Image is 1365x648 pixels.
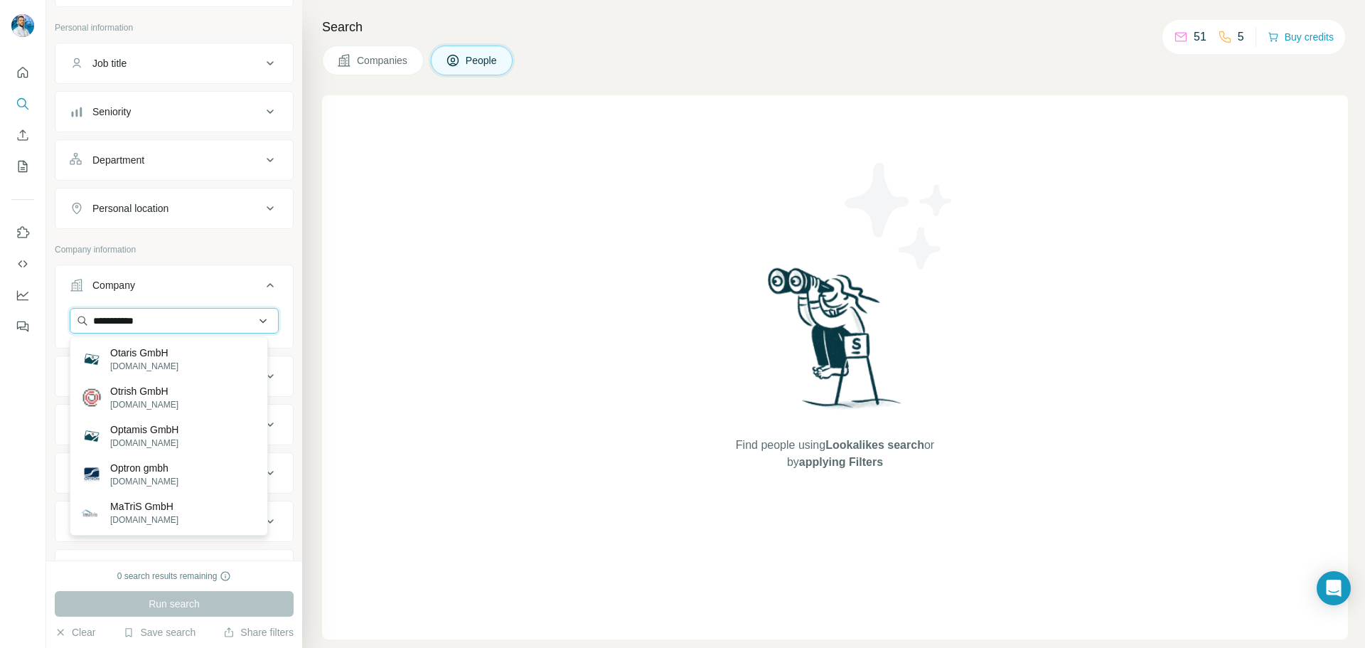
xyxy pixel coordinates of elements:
[82,426,102,446] img: Optamis GmbH
[55,21,294,34] p: Personal information
[55,408,293,442] button: HQ location
[1238,28,1244,46] p: 5
[55,553,293,587] button: Technologies
[55,268,293,308] button: Company
[1194,28,1206,46] p: 51
[55,243,294,256] p: Company information
[322,17,1348,37] h4: Search
[82,464,102,484] img: Optron gmbh
[11,154,34,179] button: My lists
[110,514,178,526] p: [DOMAIN_NAME]
[82,388,102,408] img: Otrish GmbH
[55,46,293,80] button: Job title
[55,143,293,177] button: Department
[761,264,909,423] img: Surfe Illustration - Woman searching with binoculars
[11,122,34,148] button: Enrich CSV
[11,60,34,85] button: Quick start
[11,91,34,117] button: Search
[55,359,293,393] button: Industry
[110,475,178,488] p: [DOMAIN_NAME]
[92,105,131,119] div: Seniority
[721,437,948,471] span: Find people using or by
[110,346,178,360] p: Otaris GmbH
[1268,27,1334,47] button: Buy credits
[11,251,34,277] button: Use Surfe API
[466,53,498,68] span: People
[55,95,293,129] button: Seniority
[82,349,102,369] img: Otaris GmbH
[110,384,178,398] p: Otrish GmbH
[110,423,178,437] p: Optamis GmbH
[117,570,232,583] div: 0 search results remaining
[82,503,102,523] img: MaTriS GmbH
[1317,571,1351,605] div: Open Intercom Messenger
[223,625,294,639] button: Share filters
[123,625,196,639] button: Save search
[110,499,178,514] p: MaTriS GmbH
[92,153,144,167] div: Department
[825,439,924,451] span: Lookalikes search
[92,56,127,70] div: Job title
[799,456,883,468] span: applying Filters
[110,437,178,450] p: [DOMAIN_NAME]
[55,191,293,225] button: Personal location
[357,53,409,68] span: Companies
[11,14,34,37] img: Avatar
[11,314,34,339] button: Feedback
[835,152,963,280] img: Surfe Illustration - Stars
[11,220,34,245] button: Use Surfe on LinkedIn
[55,504,293,538] button: Employees (size)
[55,625,95,639] button: Clear
[92,278,135,292] div: Company
[92,201,168,216] div: Personal location
[110,461,178,475] p: Optron gmbh
[55,456,293,490] button: Annual revenue ($)
[110,398,178,411] p: [DOMAIN_NAME]
[110,360,178,373] p: [DOMAIN_NAME]
[11,282,34,308] button: Dashboard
